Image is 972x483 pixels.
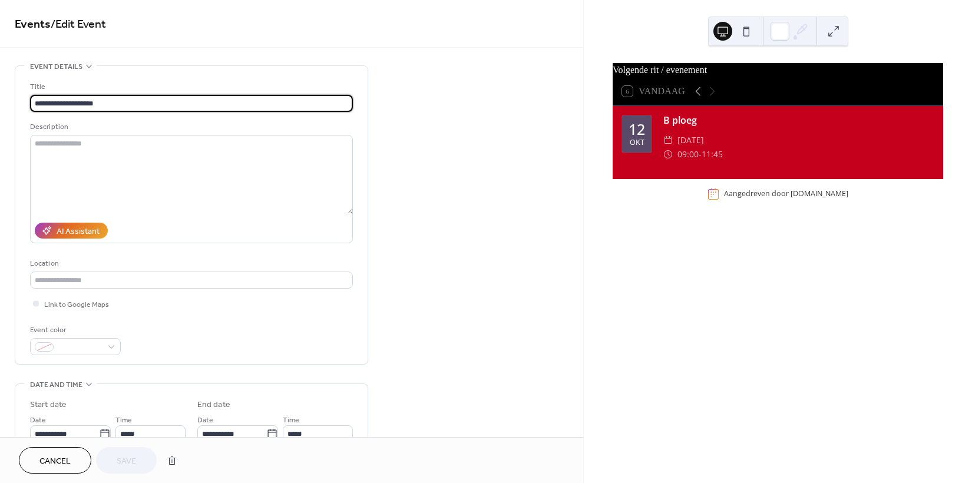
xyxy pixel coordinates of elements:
span: Time [115,414,132,426]
a: Events [15,13,51,36]
div: Start date [30,399,67,411]
span: Time [283,414,299,426]
div: okt [630,139,644,147]
span: Cancel [39,455,71,468]
div: ​ [663,133,673,147]
div: AI Assistant [57,226,100,238]
button: Cancel [19,447,91,474]
span: Date [197,414,213,426]
span: - [699,147,702,161]
div: End date [197,399,230,411]
span: / Edit Event [51,13,106,36]
div: Event color [30,324,118,336]
span: Date and time [30,379,82,391]
div: Aangedreven door [724,189,848,199]
span: Event details [30,61,82,73]
span: 11:45 [702,147,723,161]
div: 12 [629,122,645,137]
a: [DOMAIN_NAME] [791,189,848,199]
div: Description [30,121,351,133]
span: [DATE] [677,133,704,147]
div: ​ [663,147,673,161]
button: AI Assistant [35,223,108,239]
span: 09:00 [677,147,699,161]
span: Link to Google Maps [44,299,109,311]
div: Location [30,257,351,270]
span: Date [30,414,46,426]
div: Title [30,81,351,93]
div: Volgende rit / evenement [613,63,943,77]
div: B ploeg [663,113,934,127]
